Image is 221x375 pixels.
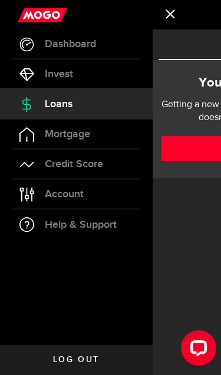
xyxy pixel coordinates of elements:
span: Dashboard [45,39,96,49]
span: Invest [45,69,73,79]
span: Credit Score [45,159,103,170]
span: Help & Support [45,220,117,230]
span: Loans [45,99,72,109]
iframe: LiveChat chat widget [171,326,221,375]
span: Mortgage [45,129,90,140]
span: Account [45,189,84,200]
span: Log out [53,356,100,364]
